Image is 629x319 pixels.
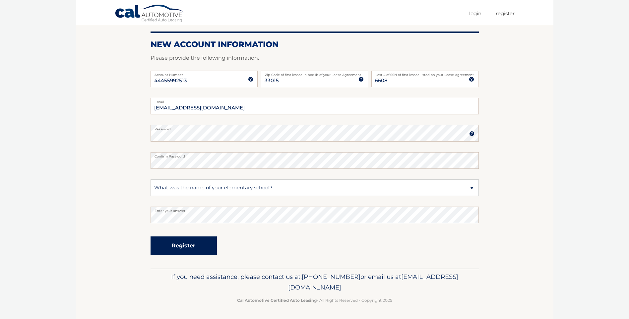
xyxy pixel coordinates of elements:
[151,39,479,49] h2: New Account Information
[151,98,479,114] input: Email
[151,207,479,212] label: Enter your answer
[288,273,458,291] span: [EMAIL_ADDRESS][DOMAIN_NAME]
[237,298,317,303] strong: Cal Automotive Certified Auto Leasing
[151,152,479,158] label: Confirm Password
[371,71,478,87] input: SSN or EIN (last 4 digits only)
[115,4,184,24] a: Cal Automotive
[302,273,360,281] span: [PHONE_NUMBER]
[261,71,368,76] label: Zip Code of first lessee in box 1b of your Lease Agreement
[151,71,258,76] label: Account Number
[469,8,481,19] a: Login
[261,71,368,87] input: Zip Code
[496,8,515,19] a: Register
[469,77,474,82] img: tooltip.svg
[358,77,364,82] img: tooltip.svg
[151,98,479,103] label: Email
[371,71,478,76] label: Last 4 of SSN of first lessee listed on your Lease Agreement
[151,71,258,87] input: Account Number
[469,131,474,136] img: tooltip.svg
[151,53,479,63] p: Please provide the following information.
[248,77,253,82] img: tooltip.svg
[155,272,474,293] p: If you need assistance, please contact us at: or email us at
[151,125,479,130] label: Password
[155,297,474,304] p: - All Rights Reserved - Copyright 2025
[151,236,217,255] button: Register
